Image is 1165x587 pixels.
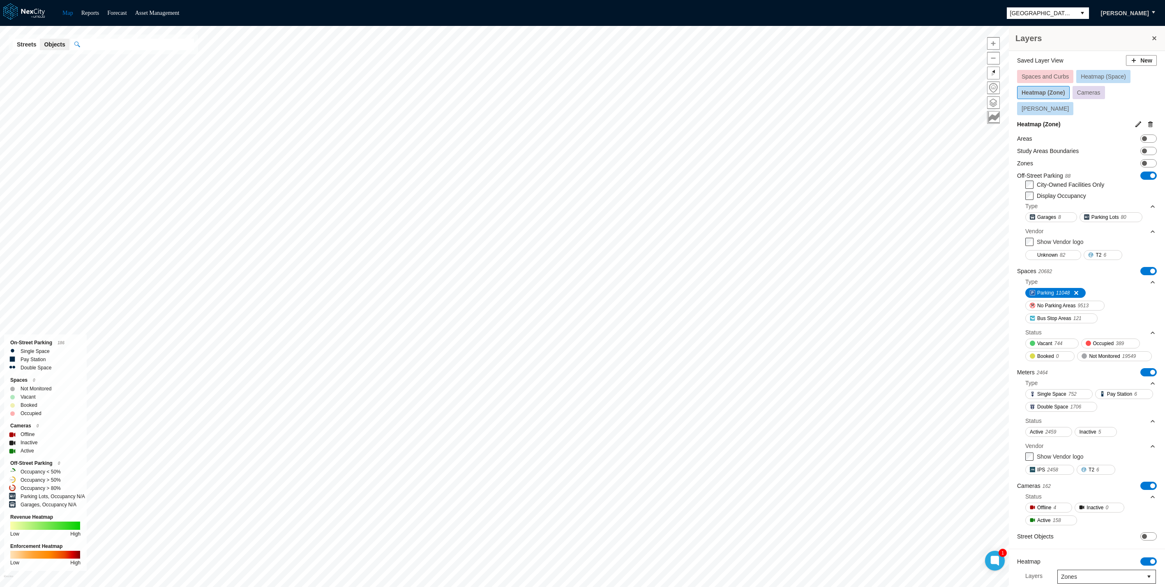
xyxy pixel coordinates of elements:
[135,10,180,16] a: Asset Management
[1068,390,1077,398] span: 752
[1025,212,1077,222] button: Garages8
[1025,200,1156,212] div: Type
[1043,483,1051,489] span: 162
[17,40,36,49] span: Streets
[1037,466,1045,474] span: IPS
[1025,225,1156,237] div: Vendor
[1010,9,1073,17] span: [GEOGRAPHIC_DATA][PERSON_NAME]
[13,39,40,50] button: Streets
[70,530,81,538] div: High
[1025,427,1072,437] button: Active2459
[1017,532,1054,541] label: Street Objects
[4,575,13,585] a: Mapbox homepage
[70,559,81,567] div: High
[1103,251,1106,259] span: 6
[10,542,81,550] div: Enforcement Heatmap
[1017,135,1032,143] label: Areas
[1017,102,1073,115] button: [PERSON_NAME]
[1017,56,1063,65] label: Saved Layer View
[62,10,73,16] a: Map
[1056,352,1059,360] span: 0
[1053,503,1056,512] span: 4
[21,468,61,476] label: Occupancy < 50%
[1025,278,1038,286] div: Type
[21,484,61,492] label: Occupancy > 80%
[1025,202,1038,210] div: Type
[1025,288,1086,298] button: Parking11048
[1025,379,1038,387] div: Type
[10,522,80,529] img: revenue
[1037,314,1071,323] span: Bus Stop Areas
[1017,120,1061,128] label: Heatmap (Zone)
[1037,339,1052,348] span: Vacant
[40,39,69,50] button: Objects
[1017,159,1033,167] label: Zones
[1092,6,1158,20] button: [PERSON_NAME]
[1022,89,1065,96] span: Heatmap (Zone)
[21,409,42,418] label: Occupied
[1017,557,1040,566] label: Heatmap
[1061,573,1139,581] span: Zones
[1087,503,1103,512] span: Inactive
[1030,428,1043,436] span: Active
[10,422,81,430] div: Cameras
[21,401,37,409] label: Booked
[1025,389,1093,399] button: Single Space752
[1037,390,1066,398] span: Single Space
[1025,328,1042,336] div: Status
[1037,193,1086,199] label: Display Occupancy
[1079,428,1096,436] span: Inactive
[999,549,1007,557] div: 1
[1070,403,1081,411] span: 1706
[1037,352,1054,360] span: Booked
[1076,70,1130,83] button: Heatmap (Space)
[987,37,1000,50] button: Zoom in
[1116,339,1124,348] span: 389
[1038,269,1052,274] span: 20682
[107,10,127,16] a: Forecast
[1075,503,1124,513] button: Inactive0
[1065,173,1070,179] span: 88
[1025,515,1077,525] button: Active158
[1126,55,1157,66] button: New
[1037,453,1084,460] label: Show Vendor logo
[1060,251,1065,259] span: 82
[1017,70,1073,83] button: Spaces and Curbs
[33,378,35,383] span: 0
[10,513,81,521] div: Revenue Heatmap
[1142,570,1156,583] button: select
[987,67,1000,79] button: Reset bearing to north
[1022,105,1069,112] span: [PERSON_NAME]
[987,37,999,49] span: Zoom in
[1025,339,1079,348] button: Vacant744
[1077,351,1152,361] button: Not Monitored19549
[1037,516,1051,524] span: Active
[1025,326,1156,339] div: Status
[21,355,46,364] label: Pay Station
[1037,213,1056,221] span: Garages
[1025,570,1043,584] label: Layers
[1037,239,1084,245] label: Show Vendor logo
[1025,503,1072,513] button: Offline4
[1134,390,1137,398] span: 6
[987,81,1000,94] button: Home
[987,52,999,64] span: Zoom out
[1037,302,1075,310] span: No Parking Areas
[1140,56,1152,65] span: New
[1025,301,1105,311] button: No Parking Areas9513
[44,40,65,49] span: Objects
[1056,289,1070,297] span: 11048
[1058,213,1061,221] span: 8
[1077,465,1115,475] button: T26
[1081,73,1126,80] span: Heatmap (Space)
[10,459,81,468] div: Off-Street Parking
[1122,352,1136,360] span: 19549
[1017,86,1070,99] button: Heatmap (Zone)
[1037,251,1058,259] span: Unknown
[1107,390,1132,398] span: Pay Station
[1025,276,1156,288] div: Type
[1025,440,1156,452] div: Vendor
[1053,516,1061,524] span: 158
[1045,428,1057,436] span: 2459
[1017,368,1048,377] label: Meters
